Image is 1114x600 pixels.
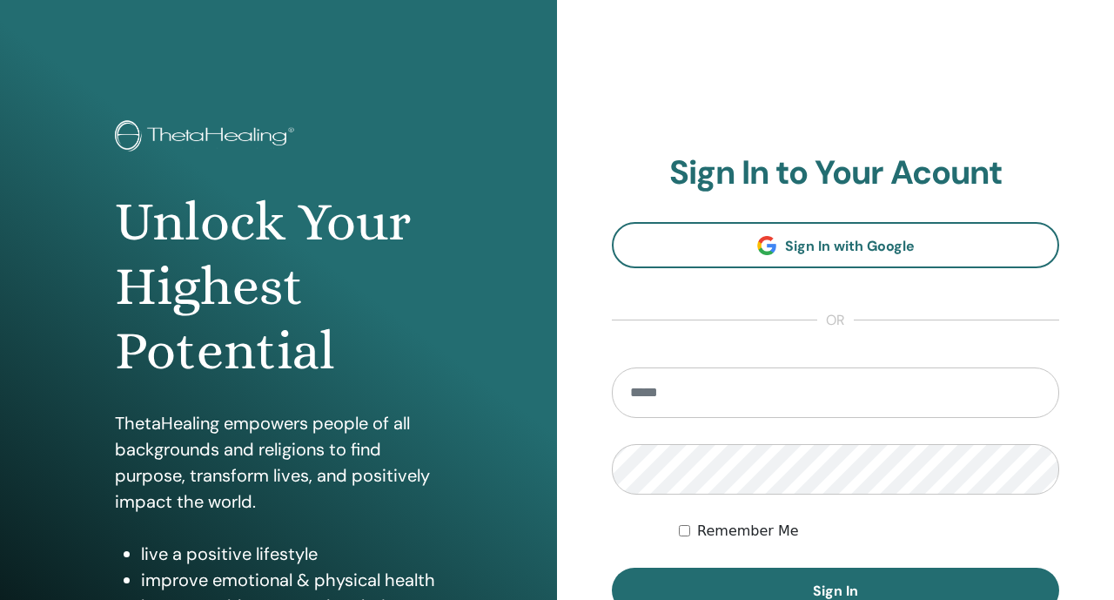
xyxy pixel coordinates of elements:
[141,541,443,567] li: live a positive lifestyle
[115,190,443,384] h1: Unlock Your Highest Potential
[612,153,1059,193] h2: Sign In to Your Acount
[817,310,854,331] span: or
[115,410,443,515] p: ThetaHealing empowers people of all backgrounds and religions to find purpose, transform lives, a...
[785,237,915,255] span: Sign In with Google
[679,521,1059,542] div: Keep me authenticated indefinitely or until I manually logout
[612,222,1059,268] a: Sign In with Google
[813,582,858,600] span: Sign In
[697,521,799,542] label: Remember Me
[141,567,443,593] li: improve emotional & physical health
